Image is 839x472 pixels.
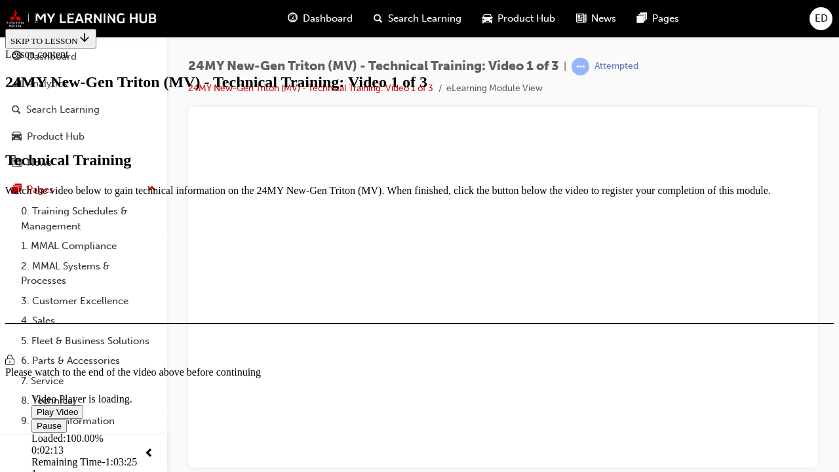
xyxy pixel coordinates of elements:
strong: Technical Training [5,151,131,168]
div: 24MY New-Gen Triton (MV) - Technical Training: Video 1 of 3 [5,73,834,91]
span: 1:03:25 [105,456,137,467]
div: 24MY New-Gen Triton (MV) - Technical Training: Video 1 of 3 [5,5,834,17]
div: Top of page [5,17,834,29]
span: - [102,456,105,467]
span: SKIP TO LESSON [10,36,91,46]
span: Lesson content [5,49,68,60]
p: Watch the video below to gain technical information on the 24MY New-Gen Triton (MV). When finishe... [5,185,834,197]
button: SKIP TO LESSON [5,29,96,49]
div: Please watch to the end of the video above before continuing [5,366,834,378]
span: Remaining Time [31,456,102,467]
